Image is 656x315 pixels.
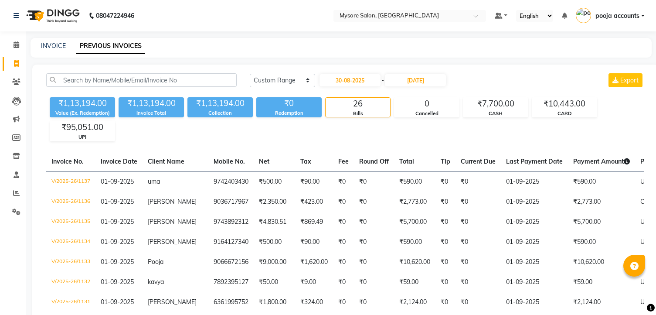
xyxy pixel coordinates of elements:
div: Bills [326,110,390,117]
td: ₹5,700.00 [394,212,435,232]
span: UPI [640,238,650,246]
td: ₹0 [435,192,455,212]
span: 01-09-2025 [101,198,134,205]
span: Client Name [148,157,184,165]
td: ₹0 [354,192,394,212]
span: [PERSON_NAME] [148,198,197,205]
td: ₹4,830.51 [254,212,295,232]
td: ₹500.00 [254,171,295,192]
span: Net [259,157,269,165]
td: ₹869.49 [295,212,333,232]
span: - [381,76,384,85]
td: 9164127340 [208,232,254,252]
td: V/2025-26/1132 [46,272,95,292]
span: 01-09-2025 [101,238,134,246]
span: Current Due [461,157,496,165]
div: ₹1,13,194.00 [187,97,253,110]
td: ₹0 [435,252,455,272]
span: 01-09-2025 [101,178,134,185]
td: ₹90.00 [295,232,333,252]
div: ₹0 [256,97,322,110]
td: ₹423.00 [295,192,333,212]
td: 01-09-2025 [501,272,568,292]
td: ₹0 [333,252,354,272]
span: Tip [441,157,450,165]
div: ₹10,443.00 [532,98,597,110]
td: ₹90.00 [295,171,333,192]
td: ₹0 [435,171,455,192]
span: kavya [148,278,164,286]
td: ₹2,773.00 [568,192,635,212]
td: ₹1,800.00 [254,292,295,312]
td: ₹0 [455,232,501,252]
td: V/2025-26/1131 [46,292,95,312]
div: Collection [187,110,253,117]
span: 01-09-2025 [101,278,134,286]
td: ₹0 [455,212,501,232]
input: End Date [385,74,446,86]
span: [PERSON_NAME] [148,298,197,306]
td: ₹0 [455,171,501,192]
div: Cancelled [394,110,459,117]
div: 0 [394,98,459,110]
div: ₹1,13,194.00 [119,97,184,110]
div: UPI [50,134,115,141]
td: ₹9.00 [295,272,333,292]
td: ₹0 [435,232,455,252]
input: Search by Name/Mobile/Email/Invoice No [46,73,237,87]
td: ₹0 [333,292,354,312]
div: Value (Ex. Redemption) [50,110,115,117]
td: ₹0 [455,252,501,272]
td: ₹0 [435,212,455,232]
span: Invoice Date [101,157,137,165]
td: 01-09-2025 [501,232,568,252]
td: ₹0 [435,272,455,292]
td: 9036717967 [208,192,254,212]
td: ₹2,350.00 [254,192,295,212]
td: 01-09-2025 [501,212,568,232]
td: ₹2,124.00 [568,292,635,312]
td: 01-09-2025 [501,252,568,272]
td: V/2025-26/1134 [46,232,95,252]
td: ₹0 [354,252,394,272]
td: 9742403430 [208,171,254,192]
span: UPI [640,278,650,286]
span: Pooja [148,258,163,266]
td: ₹10,620.00 [394,252,435,272]
span: Total [399,157,414,165]
td: ₹50.00 [254,272,295,292]
td: ₹0 [354,171,394,192]
td: 01-09-2025 [501,171,568,192]
span: Fee [338,157,349,165]
td: 01-09-2025 [501,192,568,212]
td: ₹0 [435,292,455,312]
span: Mobile No. [214,157,245,165]
span: Payment Amount [573,157,630,165]
td: ₹0 [354,292,394,312]
td: ₹2,773.00 [394,192,435,212]
div: Invoice Total [119,110,184,117]
td: ₹0 [354,212,394,232]
td: ₹1,620.00 [295,252,333,272]
td: ₹590.00 [568,232,635,252]
span: 01-09-2025 [101,258,134,266]
td: ₹0 [455,292,501,312]
td: ₹0 [333,272,354,292]
span: UPI [640,178,650,185]
td: ₹0 [455,192,501,212]
a: INVOICE [41,42,66,50]
span: Export [620,76,639,84]
td: ₹0 [333,171,354,192]
td: ₹324.00 [295,292,333,312]
a: PREVIOUS INVOICES [76,38,145,54]
td: 01-09-2025 [501,292,568,312]
div: CASH [463,110,528,117]
td: ₹59.00 [394,272,435,292]
span: Round Off [359,157,389,165]
span: 01-09-2025 [101,298,134,306]
td: ₹0 [455,272,501,292]
td: ₹10,620.00 [568,252,635,272]
img: pooja accounts [576,8,591,23]
td: V/2025-26/1135 [46,212,95,232]
td: 7892395127 [208,272,254,292]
